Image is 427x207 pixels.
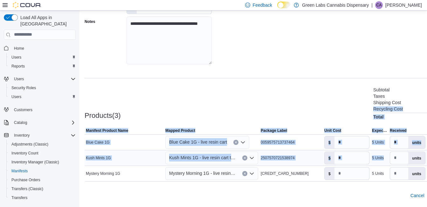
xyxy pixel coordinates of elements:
button: Cancel [408,189,427,202]
button: Clear input [233,140,238,145]
img: Cova [13,2,41,8]
a: Inventory Manager (Classic) [9,158,62,166]
h3: Products(3) [85,112,121,119]
div: 5 Units [372,155,384,161]
button: Customers [1,105,78,114]
span: Manifests [9,167,76,175]
span: Mystery Morning 1G [86,171,120,176]
span: Users [11,75,76,83]
h6: Taxes [373,94,385,99]
span: Purchase Orders [11,177,40,182]
span: Received [390,128,407,133]
button: Adjustments (Classic) [6,140,78,149]
a: Security Roles [9,84,38,92]
button: Purchase Orders [6,175,78,184]
span: Manifest Product Name [86,128,128,133]
a: Transfers [9,194,30,202]
a: Manifests [9,167,30,175]
a: Inventory Count [9,149,41,157]
button: Users [6,53,78,62]
button: Inventory Manager (Classic) [6,158,78,167]
span: Feedback [253,2,272,8]
a: Customers [11,106,35,114]
span: Security Roles [9,84,76,92]
span: Mapped Product [165,128,195,133]
label: $ [325,168,334,180]
label: $ [325,152,334,164]
span: Manifests [11,168,28,174]
a: Adjustments (Classic) [9,140,51,148]
button: Clear input [242,155,247,161]
span: [CREDIT_CARD_NUMBER] [261,171,309,176]
button: Manifests [6,167,78,175]
label: units [408,152,425,164]
span: Home [11,44,76,52]
span: Users [9,54,76,61]
span: Reports [9,62,76,70]
span: Load All Apps in [GEOGRAPHIC_DATA] [18,14,76,27]
span: Adjustments (Classic) [11,142,48,147]
span: Users [11,94,21,99]
a: Reports [9,62,27,70]
input: Dark Mode [277,2,291,8]
span: Expected [372,128,387,133]
span: Users [14,76,24,82]
button: Reports [6,62,78,71]
p: Green Labs Cannabis Dispensary [302,1,369,9]
span: Mystery Morning 1G - live resin cart thunderbird [169,169,236,177]
span: Inventory Manager (Classic) [9,158,76,166]
p: | [371,1,373,9]
a: Purchase Orders [9,176,43,184]
span: CA [376,1,382,9]
span: Kush Mints 1G [86,155,111,161]
span: Home [14,46,24,51]
button: Inventory Count [6,149,78,158]
button: Catalog [11,119,30,126]
button: Open list of options [249,155,254,161]
span: Unit Cost [324,128,341,133]
label: $ [325,136,334,148]
span: Cancel [410,192,424,199]
span: Package Label [261,128,287,133]
button: Open list of options [240,140,245,145]
span: Transfers (Classic) [9,185,76,193]
label: units [408,136,425,148]
h6: Subtotal [373,87,389,92]
span: Purchase Orders [9,176,76,184]
span: Dark Mode [277,8,278,9]
div: Carlos Avalos [375,1,383,9]
button: Security Roles [6,83,78,92]
button: Users [6,92,78,101]
button: Users [11,75,26,83]
h4: Total [373,114,383,119]
span: Inventory [14,133,30,138]
span: 2507570721538974 [261,155,295,161]
span: Transfers (Classic) [11,186,43,191]
span: Blue Cake 1G [86,140,110,145]
button: Inventory [11,132,32,139]
span: Users [11,55,21,60]
h6: Recycling Cost [373,106,403,111]
span: Inventory Count [11,151,38,156]
a: Users [9,93,24,101]
span: 0059575713737464 [261,140,295,145]
span: Inventory Count [9,149,76,157]
span: Catalog [11,119,76,126]
span: Adjustments (Classic) [9,140,76,148]
span: Catalog [14,120,27,125]
span: Customers [14,107,32,112]
button: Transfers [6,193,78,202]
button: Open list of options [249,171,254,176]
button: Transfers (Classic) [6,184,78,193]
a: Users [9,54,24,61]
button: Users [1,75,78,83]
h6: Shipping Cost [373,100,401,105]
div: 5 Units [372,171,384,176]
span: Reports [11,64,25,69]
label: Notes [85,19,95,24]
button: Home [1,44,78,53]
span: Customers [11,106,76,114]
span: Blue Cake 1G - live resin cart [169,138,227,146]
span: Security Roles [11,85,36,90]
span: Transfers [11,195,27,200]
